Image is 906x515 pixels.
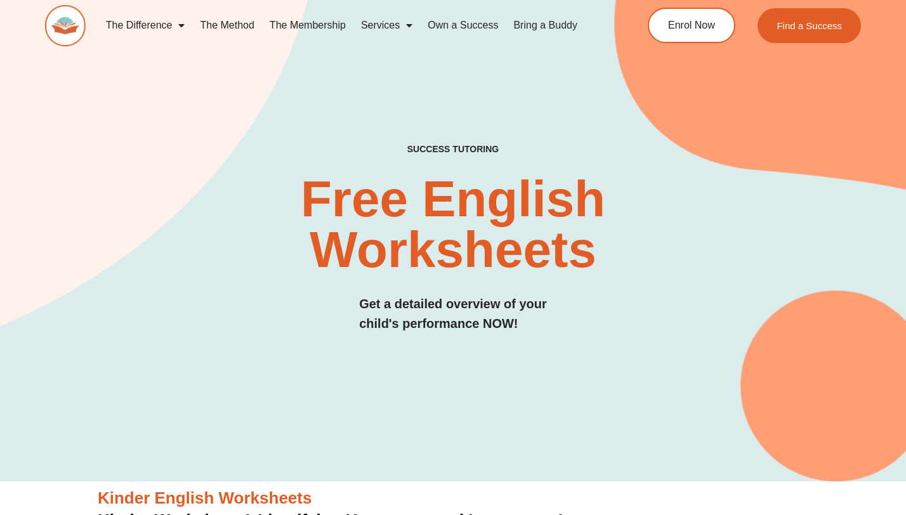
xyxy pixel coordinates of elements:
h2: Free English Worksheets​ [184,174,722,275]
nav: Menu [98,11,601,40]
h4: SUCCESS TUTORING​ [332,144,574,155]
h3: Kinder English Worksheets [98,488,808,509]
a: Enrol Now [648,8,735,43]
a: The Difference [98,11,193,40]
h3: Get a detailed overview of your child's performance NOW! [359,294,547,334]
a: The Method [192,11,261,40]
a: The Membership [262,11,353,40]
a: Services [353,11,420,40]
a: Bring a Buddy [506,11,585,40]
a: Own a Success [420,11,506,40]
span: Find a Success [777,21,842,30]
a: Find a Success [758,8,861,43]
span: Enrol Now [668,20,715,30]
